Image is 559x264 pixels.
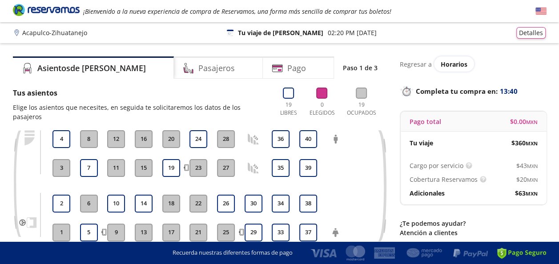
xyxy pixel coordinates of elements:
small: MXN [526,119,538,125]
button: 1 [52,224,70,241]
button: 2 [52,195,70,212]
em: ¡Bienvenido a la nueva experiencia de compra de Reservamos, una forma más sencilla de comprar tus... [83,7,391,16]
button: 23 [189,159,207,177]
a: Brand Logo [13,3,80,19]
p: Tus asientos [13,88,268,98]
p: Elige los asientos que necesites, en seguida te solicitaremos los datos de los pasajeros [13,103,268,121]
button: 35 [272,159,290,177]
small: MXN [527,163,538,169]
p: Tu viaje [410,138,433,148]
span: $ 63 [515,188,538,198]
small: MXN [527,176,538,183]
button: 26 [217,195,235,212]
button: 30 [245,195,262,212]
button: 22 [189,195,207,212]
p: Paso 1 de 3 [343,63,378,72]
button: 16 [135,130,153,148]
button: 18 [162,195,180,212]
button: 19 [162,159,180,177]
button: 36 [272,130,290,148]
p: ¿Te podemos ayudar? [400,219,547,228]
span: $ 0.00 [510,117,538,126]
button: 7 [80,159,98,177]
button: 11 [107,159,125,177]
p: Adicionales [410,188,445,198]
p: 02:20 PM [DATE] [328,28,377,37]
h4: Asientos de [PERSON_NAME] [37,62,146,74]
button: 40 [299,130,317,148]
button: 9 [107,224,125,241]
div: Regresar a ver horarios [400,56,547,72]
p: Cargo por servicio [410,161,463,170]
button: 37 [299,224,317,241]
p: Completa tu compra en : [400,85,547,97]
button: 34 [272,195,290,212]
span: $ 20 [516,175,538,184]
button: 29 [245,224,262,241]
button: 27 [217,159,235,177]
p: 0 Elegidos [307,101,337,117]
p: Acapulco - Zihuatanejo [22,28,87,37]
button: 33 [272,224,290,241]
button: 20 [162,130,180,148]
button: 12 [107,130,125,148]
p: Atención a clientes [400,228,547,237]
span: $ 43 [516,161,538,170]
button: 21 [189,224,207,241]
button: 5 [80,224,98,241]
span: 13:40 [500,86,518,96]
p: Tu viaje de [PERSON_NAME] [238,28,323,37]
button: 39 [299,159,317,177]
button: 6 [80,195,98,212]
p: 19 Ocupados [343,101,380,117]
button: English [535,6,547,17]
p: Regresar a [400,60,432,69]
button: 10 [107,195,125,212]
p: 19 Libres [277,101,301,117]
button: 25 [217,224,235,241]
i: Brand Logo [13,3,80,16]
button: 14 [135,195,153,212]
span: $ 360 [511,138,538,148]
button: 24 [189,130,207,148]
h4: Pasajeros [198,62,235,74]
button: Detalles [516,27,546,39]
button: 17 [162,224,180,241]
small: MXN [526,190,538,197]
button: 4 [52,130,70,148]
button: 8 [80,130,98,148]
small: MXN [526,140,538,147]
p: Recuerda nuestras diferentes formas de pago [173,248,293,257]
button: 38 [299,195,317,212]
button: 13 [135,224,153,241]
button: 3 [52,159,70,177]
button: 28 [217,130,235,148]
h4: Pago [287,62,306,74]
button: 15 [135,159,153,177]
span: Horarios [441,60,467,68]
p: Pago total [410,117,441,126]
p: Cobertura Reservamos [410,175,478,184]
